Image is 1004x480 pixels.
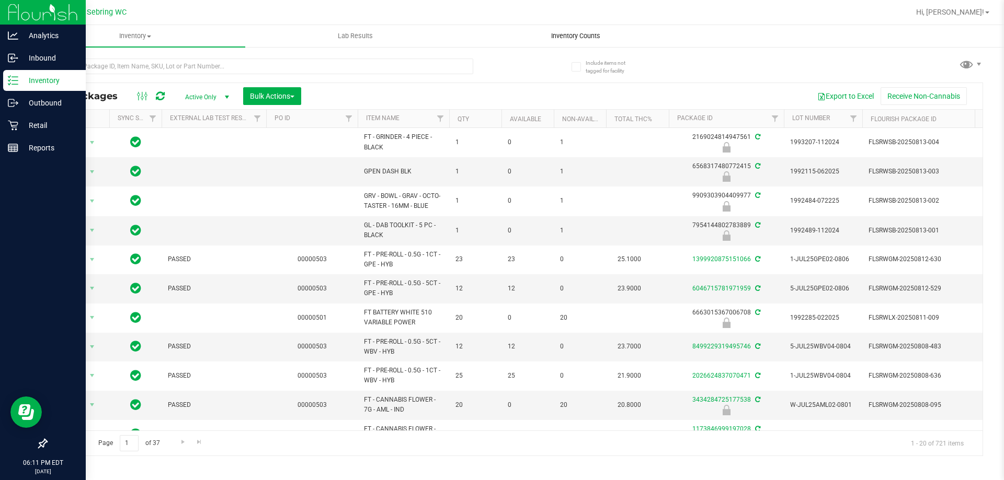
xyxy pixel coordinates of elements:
span: GRV - BOWL - GRAV - OCTO-TASTER - 16MM - BLUE [364,191,443,211]
button: Export to Excel [811,87,881,105]
span: PASSED [168,342,260,352]
inline-svg: Reports [8,143,18,153]
a: PO ID [275,114,290,122]
span: In Sync [130,193,141,208]
span: W-JUL25ABP01-0731 [790,429,856,439]
a: 00000503 [298,372,327,379]
span: In Sync [130,427,141,441]
a: Filter [432,110,449,127]
span: PASSED [168,429,260,439]
span: 1 [455,196,495,206]
span: Sync from Compliance System [754,396,760,403]
a: Non-Available [562,115,609,123]
span: Sync from Compliance System [754,372,760,379]
span: PASSED [168,254,260,264]
div: Quarantine [667,201,785,212]
a: Lot Number [792,114,830,122]
span: select [86,135,99,150]
a: Go to the next page [175,435,190,449]
span: 20 [455,429,495,439]
inline-svg: Analytics [8,30,18,41]
span: 25.1000 [612,252,646,267]
span: Inventory [25,31,245,41]
span: GL - DAB TOOLKIT - 5 PC - BLACK [364,220,443,240]
a: 2026624837070471 [692,372,751,379]
span: 12 [455,284,495,294]
span: Inventory Counts [537,31,614,41]
button: Receive Non-Cannabis [881,87,967,105]
p: Analytics [18,29,81,42]
span: 1 [560,226,600,236]
span: 23 [455,254,495,264]
div: Newly Received [667,405,785,415]
span: In Sync [130,223,141,238]
span: FLSRWSB-20250813-001 [869,226,971,236]
span: FLSRWGM-20250812-630 [869,254,971,264]
span: select [86,368,99,383]
a: Filter [249,110,266,127]
span: GPEN DASH BLK [364,167,443,177]
span: 1992484-072225 [790,196,856,206]
a: Inventory Counts [465,25,686,47]
span: 20 [455,400,495,410]
span: 23.7000 [612,339,646,354]
span: 1 [560,137,600,147]
span: FLSRWSB-20250813-003 [869,167,971,177]
a: Filter [845,110,862,127]
iframe: Resource center [10,396,42,428]
span: FLSRWGM-20250808-636 [869,371,971,381]
span: W-JUL25AML02-0801 [790,400,856,410]
span: Sync from Compliance System [754,221,760,229]
span: FT - CANNABIS FLOWER - 7G - ABP - HYB [364,424,443,444]
span: FLSRWGM-20250808-095 [869,400,971,410]
span: FLSRWGM-20250808-483 [869,342,971,352]
span: 20 [455,313,495,323]
span: 20 [560,313,600,323]
span: Bulk Actions [250,92,294,100]
a: 6046715781971959 [692,285,751,292]
a: 3434284725177538 [692,396,751,403]
a: Go to the last page [192,435,207,449]
span: 20 [560,400,600,410]
a: 00000503 [298,401,327,408]
a: 00000501 [298,314,327,321]
span: 20 [560,429,600,439]
inline-svg: Inbound [8,53,18,63]
span: 1992489-112024 [790,226,856,236]
span: select [86,223,99,238]
span: FLSRWGM-20250807-427 [869,429,971,439]
span: 0 [560,254,600,264]
span: PASSED [168,400,260,410]
span: select [86,165,99,179]
span: Hi, [PERSON_NAME]! [916,8,984,16]
span: In Sync [130,281,141,296]
span: 21.9000 [612,368,646,383]
a: Total THC% [614,115,652,123]
a: Filter [767,110,784,127]
span: PASSED [168,371,260,381]
span: 5-JUL25WBV04-0804 [790,342,856,352]
span: In Sync [130,339,141,354]
span: 23.9000 [612,281,646,296]
span: In Sync [130,135,141,149]
span: select [86,252,99,267]
div: Quarantine [667,171,785,182]
a: Filter [144,110,162,127]
a: Available [510,115,541,123]
inline-svg: Retail [8,120,18,131]
span: 12 [508,284,547,294]
a: Item Name [366,114,400,122]
span: In Sync [130,368,141,383]
span: Lab Results [324,31,387,41]
a: Package ID [677,114,713,122]
span: FT BATTERY WHITE 510 VARIABLE POWER [364,308,443,327]
span: 20.8000 [612,397,646,413]
span: In Sync [130,310,141,325]
span: 1 [455,226,495,236]
span: 12 [455,342,495,352]
span: select [86,339,99,354]
div: Newly Received [667,318,785,328]
span: FLSRWSB-20250813-004 [869,137,971,147]
span: 0 [560,371,600,381]
span: 1992285-022025 [790,313,856,323]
